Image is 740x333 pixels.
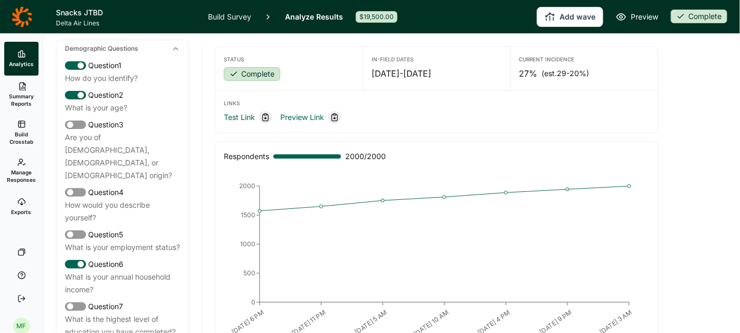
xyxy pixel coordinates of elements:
span: 2000 / 2000 [345,150,386,163]
button: Add wave [537,7,603,27]
div: How would you describe yourself? [65,199,180,224]
a: Summary Reports [4,76,39,114]
span: Summary Reports [8,92,34,107]
div: $19,500.00 [356,11,397,23]
tspan: 2000 [239,182,255,190]
h1: Snacks JTBD [56,6,195,19]
div: Question 6 [65,258,180,271]
div: Question 4 [65,186,180,199]
div: Question 3 [65,118,180,131]
span: Analytics [9,60,34,68]
span: Preview [631,11,658,23]
span: (est. 29-20% ) [542,68,590,79]
a: Test Link [224,111,255,124]
div: What is your annual household income? [65,271,180,296]
span: Exports [12,208,32,216]
tspan: 1000 [240,240,255,248]
div: Question 1 [65,59,180,72]
span: 27% [519,67,538,80]
div: Question 5 [65,228,180,241]
div: What is your age? [65,101,180,114]
div: In-Field Dates [372,55,501,63]
tspan: 500 [243,269,255,277]
span: Build Crosstab [8,131,34,145]
div: Question 2 [65,89,180,101]
tspan: 0 [251,298,255,306]
span: Delta Air Lines [56,19,195,27]
div: [DATE] - [DATE] [372,67,501,80]
a: Preview [616,11,658,23]
a: Build Crosstab [4,114,39,152]
button: Complete [671,10,727,24]
div: Question 7 [65,300,180,313]
div: Are you of [DEMOGRAPHIC_DATA], [DEMOGRAPHIC_DATA], or [DEMOGRAPHIC_DATA] origin? [65,131,180,182]
div: Current Incidence [519,55,649,63]
div: How do you identify? [65,72,180,85]
button: Complete [224,67,280,82]
a: Analytics [4,42,39,76]
tspan: 1500 [241,211,255,219]
div: Complete [224,67,280,81]
div: Copy link [328,111,341,124]
a: Manage Responses [4,152,39,190]
div: Copy link [259,111,272,124]
div: What is your employment status? [65,241,180,254]
div: Demographic Questions [56,40,188,57]
a: Exports [4,190,39,224]
div: Respondents [224,150,269,163]
span: Manage Responses [7,169,36,183]
div: Links [224,99,649,107]
a: Preview Link [280,111,324,124]
div: Complete [671,10,727,23]
div: Status [224,55,354,63]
